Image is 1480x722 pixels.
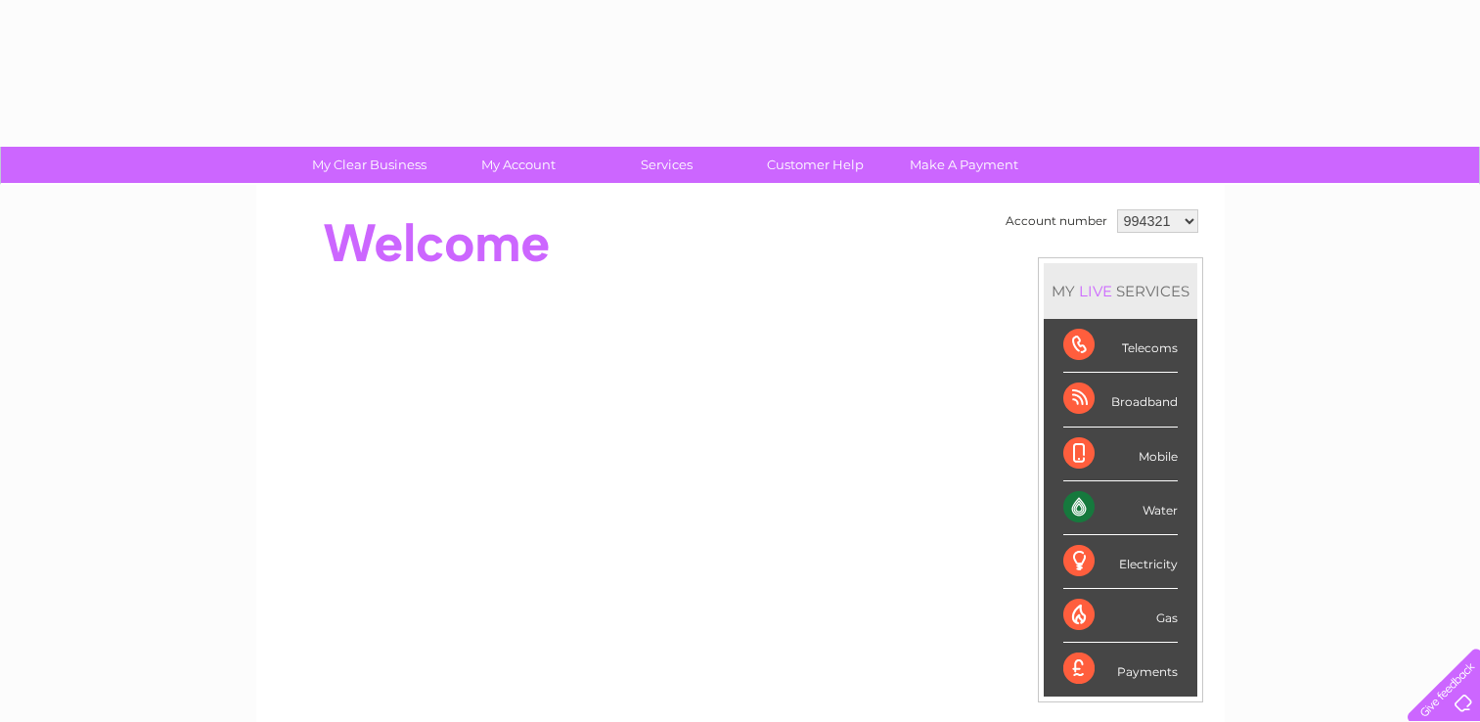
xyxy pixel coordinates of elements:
[1075,282,1116,300] div: LIVE
[1063,428,1178,481] div: Mobile
[1063,643,1178,696] div: Payments
[735,147,896,183] a: Customer Help
[883,147,1045,183] a: Make A Payment
[289,147,450,183] a: My Clear Business
[1044,263,1197,319] div: MY SERVICES
[1063,373,1178,427] div: Broadband
[1063,319,1178,373] div: Telecoms
[1063,481,1178,535] div: Water
[437,147,599,183] a: My Account
[1001,204,1112,238] td: Account number
[1063,589,1178,643] div: Gas
[586,147,747,183] a: Services
[1063,535,1178,589] div: Electricity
